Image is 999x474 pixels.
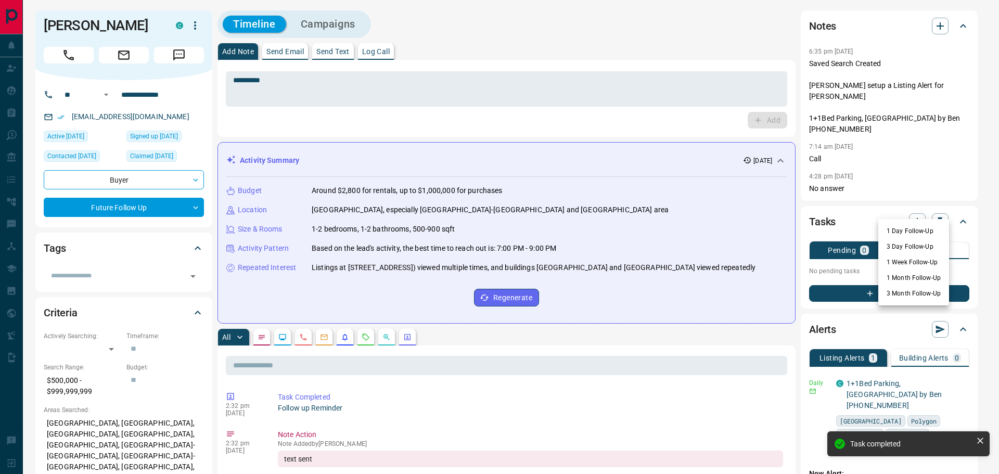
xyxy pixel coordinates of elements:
li: 1 Month Follow-Up [878,270,949,286]
li: 1 Day Follow-Up [878,223,949,239]
li: 3 Month Follow-Up [878,286,949,301]
li: 1 Week Follow-Up [878,254,949,270]
li: 3 Day Follow-Up [878,239,949,254]
div: Task completed [850,440,972,448]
